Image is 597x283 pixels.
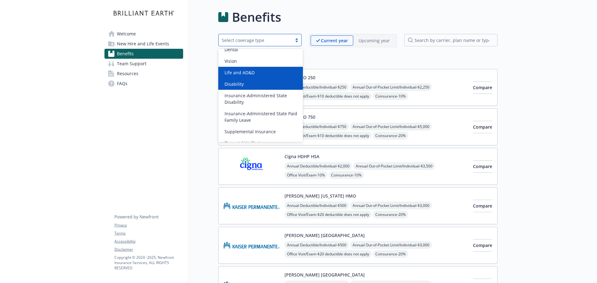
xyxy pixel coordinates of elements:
[285,132,372,139] span: Office Visit/Exam - $10 deductible does not apply
[285,193,356,199] button: [PERSON_NAME] [US_STATE] HMO
[285,162,352,170] span: Annual Deductible/Individual - $2,000
[329,171,364,179] span: Coinsurance - 10%
[404,34,497,46] input: search by carrier, plan name or type
[114,231,183,236] a: Terms
[224,58,237,64] span: Vision
[285,123,349,130] span: Annual Deductible/Individual - $750
[359,37,390,44] p: Upcoming year
[224,110,299,123] span: Insurance-Administered State Paid Family Leave
[285,202,349,209] span: Annual Deductible/Individual - $500
[473,163,492,169] span: Compare
[285,250,372,258] span: Office Visit/Exam - $20 deductible does not apply
[285,83,349,91] span: Annual Deductible/Individual - $250
[104,39,183,49] a: New Hire and Life Events
[224,128,276,135] span: Supplemental Insurance
[350,123,432,130] span: Annual Out-of-Pocket Limit/Individual - $5,000
[350,202,432,209] span: Annual Out-of-Pocket Limit/Individual - $3,000
[285,272,365,278] button: [PERSON_NAME] [GEOGRAPHIC_DATA]
[104,29,183,39] a: Welcome
[117,59,146,69] span: Team Support
[473,121,492,133] button: Compare
[473,239,492,252] button: Compare
[117,79,127,89] span: FAQs
[224,193,280,219] img: Kaiser Permanente of Colorado carrier logo
[114,239,183,244] a: Accessibility
[114,247,183,252] a: Disclaimer
[473,203,492,209] span: Compare
[117,69,138,79] span: Resources
[114,222,183,228] a: Privacy
[373,250,408,258] span: Coinsurance - 20%
[218,55,497,64] h2: Medical
[473,242,492,248] span: Compare
[224,46,238,53] span: Dental
[232,8,281,26] h1: Benefits
[285,211,372,218] span: Office Visit/Exam - $20 deductible does not apply
[473,160,492,173] button: Compare
[224,92,299,105] span: Insurance-Administered State Disability
[224,140,265,146] span: Financial Wellbeing
[114,255,183,271] p: Copyright © 2024 - 2025 , Newfront Insurance Services, ALL RIGHTS RESERVED
[285,241,349,249] span: Annual Deductible/Individual - $500
[224,69,255,76] span: Life and AD&D
[473,200,492,212] button: Compare
[117,29,136,39] span: Welcome
[285,153,319,160] button: Cigna HDHP HSA
[473,81,492,94] button: Compare
[321,37,348,44] p: Current year
[224,81,244,87] span: Disability
[117,39,169,49] span: New Hire and Life Events
[117,49,134,59] span: Benefits
[104,49,183,59] a: Benefits
[285,92,372,100] span: Office Visit/Exam - $10 deductible does not apply
[350,241,432,249] span: Annual Out-of-Pocket Limit/Individual - $3,000
[285,232,365,239] button: [PERSON_NAME] [GEOGRAPHIC_DATA]
[104,79,183,89] a: FAQs
[222,37,289,43] div: Select coverage type
[373,92,408,100] span: Coinsurance - 10%
[224,153,280,180] img: CIGNA carrier logo
[285,171,327,179] span: Office Visit/Exam - 10%
[473,84,492,90] span: Compare
[104,69,183,79] a: Resources
[353,162,435,170] span: Annual Out-of-Pocket Limit/Individual - $3,500
[104,59,183,69] a: Team Support
[473,124,492,130] span: Compare
[350,83,432,91] span: Annual Out-of-Pocket Limit/Individual - $2,250
[373,211,408,218] span: Coinsurance - 20%
[224,232,280,258] img: Kaiser Permanente Insurance Company carrier logo
[373,132,408,139] span: Coinsurance - 20%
